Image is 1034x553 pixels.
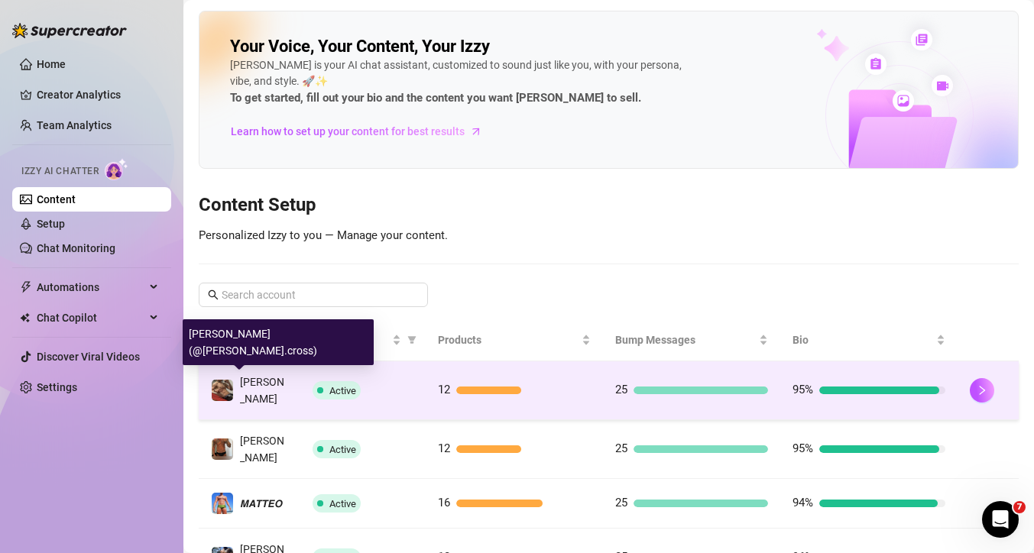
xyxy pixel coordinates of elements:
span: Bump Messages [615,331,756,348]
span: 12 [438,383,450,396]
span: filter [404,328,420,351]
h3: Content Setup [199,193,1019,218]
div: [PERSON_NAME] (@[PERSON_NAME].cross) [183,319,374,365]
a: Settings [37,381,77,393]
span: search [208,289,219,300]
span: Automations [37,275,145,299]
iframe: Intercom live chat [982,501,1019,538]
th: Bio [780,319,958,361]
span: Products [438,331,579,348]
span: arrow-right [468,124,484,139]
span: Chat Copilot [37,306,145,330]
span: Personalized Izzy to you — Manage your content. [199,228,448,242]
span: 12 [438,441,450,455]
th: Products [426,319,603,361]
span: 25 [615,441,627,455]
span: 95% [793,383,813,396]
button: right [970,378,994,403]
img: Dylan [212,380,233,401]
span: [PERSON_NAME] [240,435,284,464]
a: Creator Analytics [37,82,159,107]
span: thunderbolt [20,281,32,293]
a: Discover Viral Videos [37,351,140,363]
span: Bio [793,331,933,348]
span: Active [329,385,356,396]
a: Chat Monitoring [37,242,115,254]
img: Chat Copilot [20,312,30,323]
strong: To get started, fill out your bio and the content you want [PERSON_NAME] to sell. [230,91,641,105]
th: Bump Messages [603,319,780,361]
img: AI Chatter [105,158,128,180]
span: 25 [615,496,627,509]
span: Active [329,498,356,509]
span: Izzy AI Chatter [21,164,99,179]
img: ai-chatter-content-library-cLFOSyPT.png [781,12,1018,168]
span: 16 [438,496,450,509]
input: Search account [222,286,407,303]
span: [PERSON_NAME] [240,376,284,405]
span: 𝙈𝘼𝙏𝙏𝙀𝙊 [240,497,282,509]
span: Active [329,444,356,455]
img: 𝙈𝘼𝙏𝙏𝙀𝙊 [212,493,233,514]
span: 95% [793,441,813,455]
img: logo-BBDzfeDw.svg [12,23,127,38]
div: [PERSON_NAME] is your AI chat assistant, customized to sound just like you, with your persona, vi... [230,57,689,108]
a: Content [37,193,76,205]
a: Learn how to set up your content for best results [230,119,494,144]
a: Home [37,58,66,70]
span: 25 [615,383,627,396]
a: Team Analytics [37,119,112,131]
img: Anthony [212,438,233,460]
a: Setup [37,218,65,230]
span: filter [407,335,417,344]
span: 7 [1013,501,1026,513]
span: Learn how to set up your content for best results [231,123,465,140]
span: 94% [793,496,813,509]
span: right [977,385,987,396]
h2: Your Voice, Your Content, Your Izzy [230,36,490,57]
